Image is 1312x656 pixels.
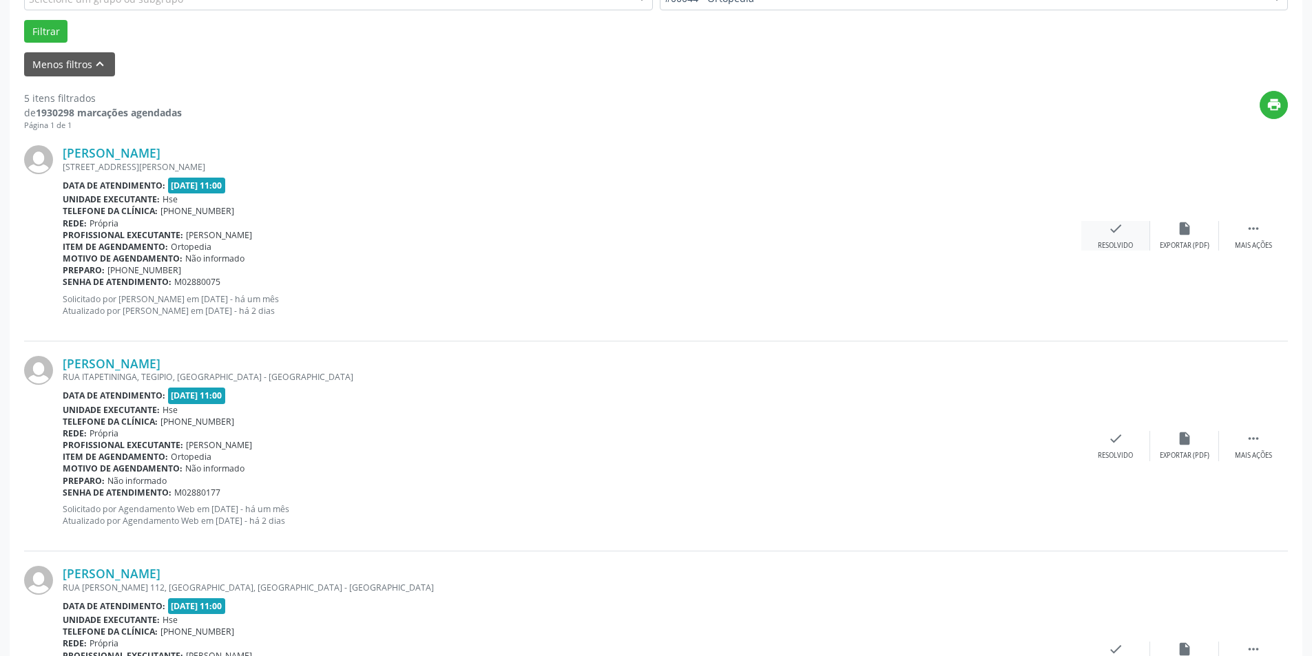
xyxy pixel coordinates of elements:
[63,439,183,451] b: Profissional executante:
[186,229,252,241] span: [PERSON_NAME]
[90,218,118,229] span: Própria
[63,475,105,487] b: Preparo:
[63,218,87,229] b: Rede:
[63,566,160,581] a: [PERSON_NAME]
[1235,451,1272,461] div: Mais ações
[24,120,182,131] div: Página 1 de 1
[63,487,171,498] b: Senha de atendimento:
[63,600,165,612] b: Data de atendimento:
[63,371,1081,383] div: RUA ITAPETININGA, TEGIPIO, [GEOGRAPHIC_DATA] - [GEOGRAPHIC_DATA]
[168,178,226,193] span: [DATE] 11:00
[63,427,87,439] b: Rede:
[63,241,168,253] b: Item de agendamento:
[185,253,244,264] span: Não informado
[63,356,160,371] a: [PERSON_NAME]
[63,614,160,626] b: Unidade executante:
[63,145,160,160] a: [PERSON_NAME]
[63,463,183,474] b: Motivo de agendamento:
[160,416,234,427] span: [PHONE_NUMBER]
[1177,431,1192,446] i: insert_drive_file
[24,52,115,76] button: Menos filtroskeyboard_arrow_up
[63,276,171,288] b: Senha de atendimento:
[63,253,183,264] b: Motivo de agendamento:
[168,388,226,403] span: [DATE] 11:00
[171,451,211,463] span: Ortopedia
[24,356,53,385] img: img
[63,390,165,401] b: Data de atendimento:
[63,637,87,649] b: Rede:
[107,475,167,487] span: Não informado
[171,241,211,253] span: Ortopedia
[63,205,158,217] b: Telefone da clínica:
[1098,451,1133,461] div: Resolvido
[1246,431,1261,446] i: 
[63,264,105,276] b: Preparo:
[1235,241,1272,251] div: Mais ações
[24,91,182,105] div: 5 itens filtrados
[90,637,118,649] span: Própria
[1177,221,1192,236] i: insert_drive_file
[1260,91,1288,119] button: print
[24,105,182,120] div: de
[63,626,158,637] b: Telefone da clínica:
[90,427,118,439] span: Própria
[160,626,234,637] span: [PHONE_NUMBER]
[160,205,234,217] span: [PHONE_NUMBER]
[92,56,107,72] i: keyboard_arrow_up
[1108,431,1123,446] i: check
[163,614,178,626] span: Hse
[1098,241,1133,251] div: Resolvido
[63,451,168,463] b: Item de agendamento:
[63,404,160,416] b: Unidade executante:
[168,598,226,614] span: [DATE] 11:00
[1246,221,1261,236] i: 
[185,463,244,474] span: Não informado
[63,416,158,427] b: Telefone da clínica:
[1160,451,1209,461] div: Exportar (PDF)
[63,161,1081,173] div: [STREET_ADDRESS][PERSON_NAME]
[63,180,165,191] b: Data de atendimento:
[63,193,160,205] b: Unidade executante:
[174,276,220,288] span: M02880075
[1160,241,1209,251] div: Exportar (PDF)
[163,404,178,416] span: Hse
[1267,97,1282,112] i: print
[63,582,1081,593] div: RUA [PERSON_NAME] 112, [GEOGRAPHIC_DATA], [GEOGRAPHIC_DATA] - [GEOGRAPHIC_DATA]
[63,503,1081,527] p: Solicitado por Agendamento Web em [DATE] - há um mês Atualizado por Agendamento Web em [DATE] - h...
[186,439,252,451] span: [PERSON_NAME]
[163,193,178,205] span: Hse
[1108,221,1123,236] i: check
[36,106,182,119] strong: 1930298 marcações agendadas
[63,293,1081,317] p: Solicitado por [PERSON_NAME] em [DATE] - há um mês Atualizado por [PERSON_NAME] em [DATE] - há 2 ...
[63,229,183,241] b: Profissional executante:
[107,264,181,276] span: [PHONE_NUMBER]
[24,566,53,595] img: img
[24,145,53,174] img: img
[24,20,67,43] button: Filtrar
[174,487,220,498] span: M02880177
